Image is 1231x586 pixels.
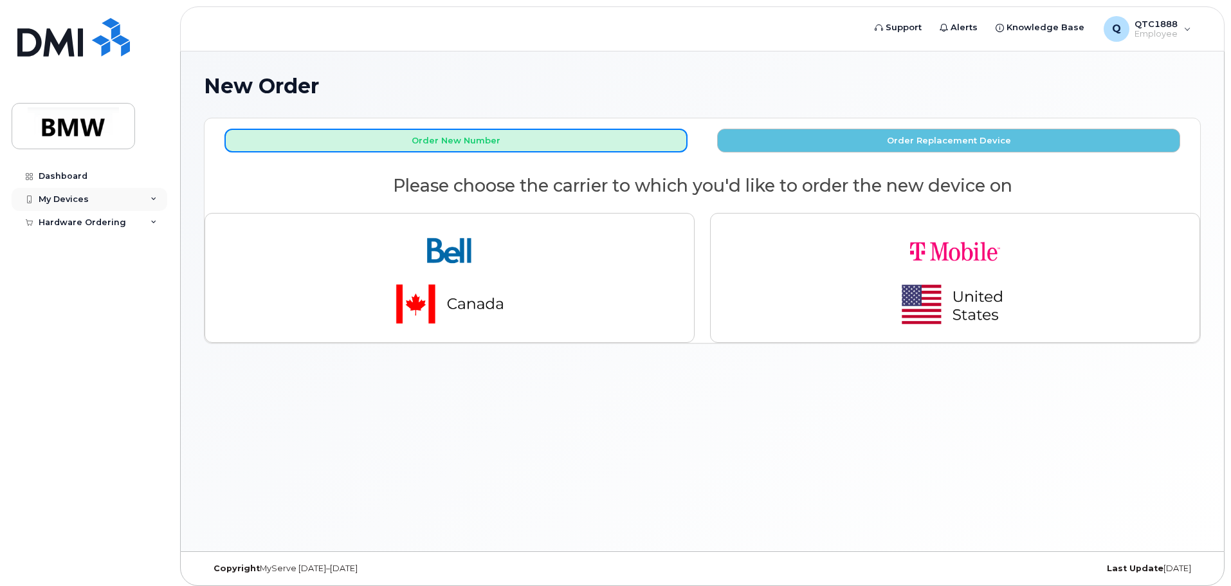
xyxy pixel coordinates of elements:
[1175,530,1221,576] iframe: Messenger Launcher
[1107,563,1163,573] strong: Last Update
[865,224,1045,332] img: t-mobile-78392d334a420d5b7f0e63d4fa81f6287a21d394dc80d677554bb55bbab1186f.png
[717,129,1180,152] button: Order Replacement Device
[224,129,688,152] button: Order New Number
[204,563,536,574] div: MyServe [DATE]–[DATE]
[868,563,1201,574] div: [DATE]
[214,563,260,573] strong: Copyright
[360,224,540,332] img: bell-18aeeabaf521bd2b78f928a02ee3b89e57356879d39bd386a17a7cccf8069aed.png
[205,176,1200,196] h2: Please choose the carrier to which you'd like to order the new device on
[204,75,1201,97] h1: New Order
